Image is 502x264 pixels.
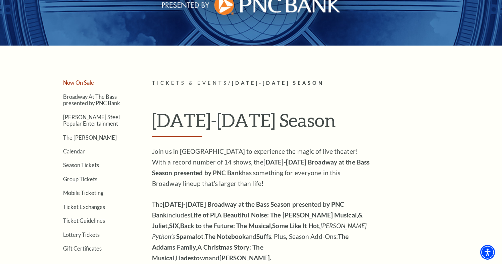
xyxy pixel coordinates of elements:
p: / [152,79,459,87]
strong: The Notebook [205,233,246,240]
a: [PERSON_NAME] Steel Popular Entertainment [63,114,120,127]
strong: Back to the Future: The Musical [180,222,271,229]
p: Join us in [GEOGRAPHIC_DATA] to experience the magic of live theater! With a record number of 14 ... [152,146,370,189]
p: The includes , , , , , , , and . Plus, Season Add-Ons: , , and [152,199,370,263]
strong: Hadestown [176,254,209,262]
strong: The Addams Family [152,233,349,251]
a: Season Tickets [63,162,99,168]
strong: Suffs [256,233,271,240]
strong: [DATE]-[DATE] Broadway at the Bass Season presented by PNC Bank [152,158,369,177]
span: [DATE]-[DATE] Season [232,80,324,86]
a: Mobile Ticketing [63,190,103,196]
span: Tickets & Events [152,80,228,86]
a: Gift Certificates [63,245,102,252]
a: The [PERSON_NAME] [63,134,117,141]
strong: A Beautiful Noise: The [PERSON_NAME] Musical [217,211,356,219]
a: Broadway At The Bass presented by PNC Bank [63,93,120,106]
strong: Some Like It Hot [272,222,319,229]
strong: [DATE]-[DATE] Broadway at the Bass Season presented by PNC Bank [152,200,344,219]
strong: A Christmas Story: The Musical [152,243,263,262]
a: Now On Sale [63,79,94,86]
em: [PERSON_NAME] Python’s [152,222,366,240]
h1: [DATE]-[DATE] Season [152,109,459,137]
a: Ticket Exchanges [63,204,105,210]
strong: Life of Pi [190,211,216,219]
a: Ticket Guidelines [63,217,105,224]
strong: Spamalot [176,233,203,240]
a: Lottery Tickets [63,232,100,238]
a: Group Tickets [63,176,97,182]
strong: [PERSON_NAME]. [219,254,271,262]
strong: & Juliet [152,211,363,229]
strong: SIX [169,222,179,229]
a: Calendar [63,148,85,154]
div: Accessibility Menu [480,245,495,260]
